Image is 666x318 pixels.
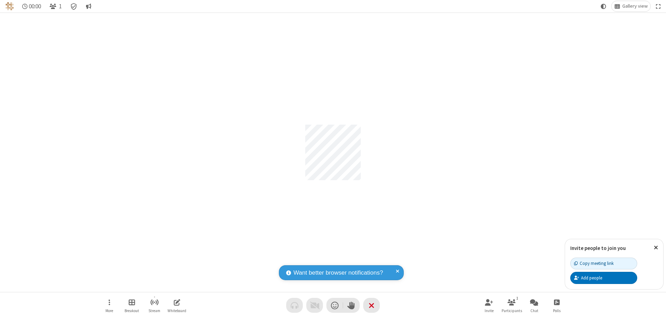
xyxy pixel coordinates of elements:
[168,309,186,313] span: Whiteboard
[553,309,561,313] span: Polls
[29,3,41,10] span: 00:00
[530,309,538,313] span: Chat
[598,1,609,11] button: Using system theme
[479,295,499,315] button: Invite participants (⌘+Shift+I)
[326,298,343,313] button: Send a reaction
[612,1,650,11] button: Change layout
[59,3,62,10] span: 1
[6,2,14,10] img: QA Selenium DO NOT DELETE OR CHANGE
[144,295,165,315] button: Start streaming
[363,298,380,313] button: End or leave meeting
[306,298,323,313] button: Video
[514,295,520,301] div: 1
[501,295,522,315] button: Open participant list
[546,295,567,315] button: Open poll
[524,295,545,315] button: Open chat
[574,260,614,267] div: Copy meeting link
[121,295,142,315] button: Manage Breakout Rooms
[19,1,44,11] div: Timer
[502,309,522,313] span: Participants
[125,309,139,313] span: Breakout
[570,258,637,269] button: Copy meeting link
[570,245,626,251] label: Invite people to join you
[148,309,160,313] span: Stream
[99,295,120,315] button: Open menu
[83,1,94,11] button: Conversation
[293,268,383,277] span: Want better browser notifications?
[343,298,360,313] button: Raise hand
[649,239,663,256] button: Close popover
[286,298,303,313] button: Audio problem - check your Internet connection or call by phone
[570,272,637,284] button: Add people
[166,295,187,315] button: Open shared whiteboard
[105,309,113,313] span: More
[485,309,494,313] span: Invite
[67,1,80,11] div: Meeting details Encryption enabled
[653,1,664,11] button: Fullscreen
[622,3,648,9] span: Gallery view
[46,1,65,11] button: Open participant list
